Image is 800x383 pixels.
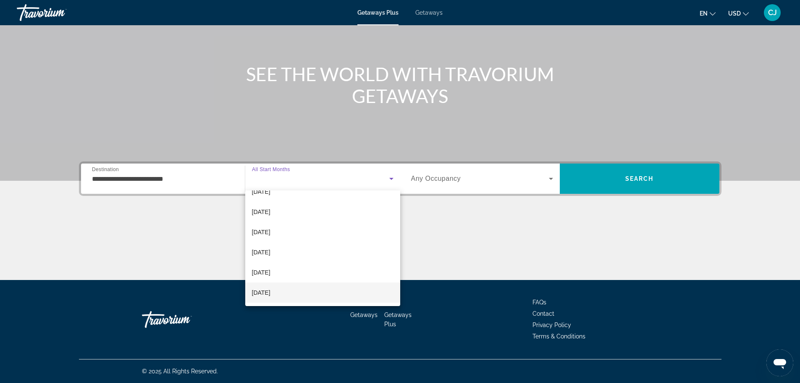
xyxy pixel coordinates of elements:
span: [DATE] [252,227,270,237]
iframe: Button to launch messaging window [766,349,793,376]
span: [DATE] [252,267,270,277]
span: [DATE] [252,247,270,257]
span: [DATE] [252,207,270,217]
span: [DATE] [252,288,270,298]
span: [DATE] [252,187,270,197]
